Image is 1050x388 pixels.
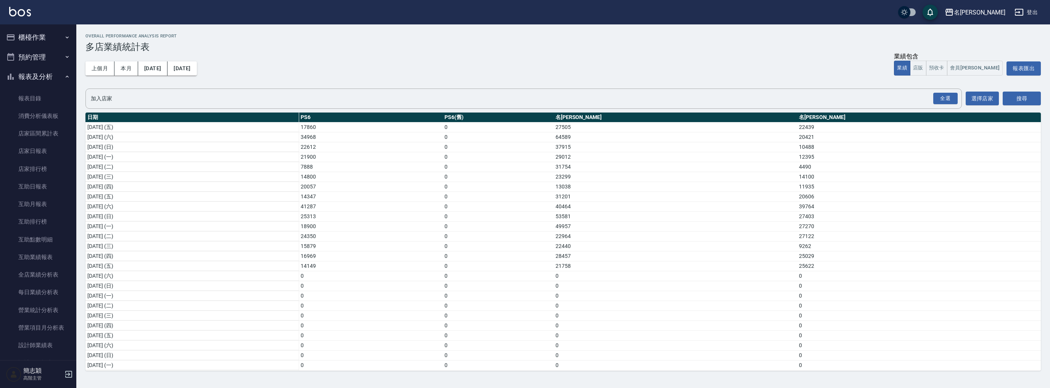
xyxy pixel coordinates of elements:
a: 互助點數明細 [3,231,73,248]
td: 27403 [797,211,1041,221]
td: 10488 [797,142,1041,152]
td: [DATE] (四) [85,251,299,261]
a: 設計師日報表 [3,354,73,372]
td: 0 [554,320,797,330]
td: 27505 [554,122,797,132]
button: 上個月 [85,61,114,76]
td: 53581 [554,211,797,221]
td: [DATE] (三) [85,311,299,320]
td: [DATE] (三) [85,241,299,251]
td: [DATE] (三) [85,172,299,182]
td: 0 [299,360,443,370]
td: [DATE] (六) [85,201,299,211]
div: 全選 [933,93,958,105]
td: 18900 [299,221,443,231]
th: 名[PERSON_NAME] [797,113,1041,122]
td: [DATE] (五) [85,330,299,340]
td: 0 [443,132,553,142]
a: 消費分析儀表板 [3,107,73,125]
td: 21900 [299,152,443,162]
td: [DATE] (二) [85,301,299,311]
td: 0 [443,201,553,211]
td: 0 [797,350,1041,360]
td: [DATE] (日) [85,142,299,152]
td: 0 [443,330,553,340]
td: 0 [554,370,797,380]
a: 互助業績報表 [3,248,73,266]
td: [DATE] (二) [85,231,299,241]
td: 0 [554,360,797,370]
td: 0 [299,370,443,380]
h3: 多店業績統計表 [85,42,1041,52]
td: 0 [797,311,1041,320]
td: 0 [554,330,797,340]
td: 0 [443,291,553,301]
td: 37915 [554,142,797,152]
td: 0 [299,311,443,320]
td: 4490 [797,162,1041,172]
td: [DATE] (二) [85,370,299,380]
button: 會員[PERSON_NAME] [947,61,1003,76]
td: 49957 [554,221,797,231]
td: 0 [443,281,553,291]
td: [DATE] (一) [85,291,299,301]
td: [DATE] (日) [85,281,299,291]
button: 選擇店家 [966,92,999,106]
td: 0 [554,291,797,301]
a: 設計師業績表 [3,336,73,354]
td: 0 [554,271,797,281]
td: 17860 [299,122,443,132]
td: 9262 [797,241,1041,251]
button: 搜尋 [1003,92,1041,106]
td: 0 [299,271,443,281]
td: 0 [443,311,553,320]
a: 每日業績分析表 [3,283,73,301]
td: 0 [443,162,553,172]
td: 0 [443,370,553,380]
td: [DATE] (五) [85,192,299,201]
td: 0 [443,301,553,311]
td: 0 [443,271,553,281]
a: 報表目錄 [3,90,73,107]
td: 0 [299,330,443,340]
td: 0 [299,340,443,350]
td: [DATE] (一) [85,221,299,231]
td: 0 [554,281,797,291]
button: 業績 [894,61,910,76]
td: 12395 [797,152,1041,162]
td: 0 [797,330,1041,340]
td: [DATE] (四) [85,182,299,192]
td: 0 [443,192,553,201]
td: 0 [443,340,553,350]
button: [DATE] [167,61,196,76]
td: 0 [443,172,553,182]
td: 0 [797,340,1041,350]
td: [DATE] (六) [85,340,299,350]
div: 業績包含 [894,53,1003,61]
td: 0 [443,241,553,251]
td: 0 [443,350,553,360]
h5: 簡志穎 [23,367,62,375]
td: 0 [797,281,1041,291]
button: 報表匯出 [1007,61,1041,76]
td: 0 [443,261,553,271]
th: PS6(舊) [443,113,553,122]
button: [DATE] [138,61,167,76]
td: 64589 [554,132,797,142]
td: 0 [443,211,553,221]
td: [DATE] (六) [85,271,299,281]
td: [DATE] (一) [85,360,299,370]
td: 31201 [554,192,797,201]
button: 登出 [1011,5,1041,19]
div: 名[PERSON_NAME] [954,8,1005,17]
td: 24350 [299,231,443,241]
img: Logo [9,7,31,16]
td: 0 [299,301,443,311]
p: 高階主管 [23,375,62,382]
td: 0 [797,291,1041,301]
td: 0 [443,221,553,231]
button: 預約管理 [3,47,73,67]
td: 0 [443,182,553,192]
td: [DATE] (日) [85,350,299,360]
td: 14347 [299,192,443,201]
